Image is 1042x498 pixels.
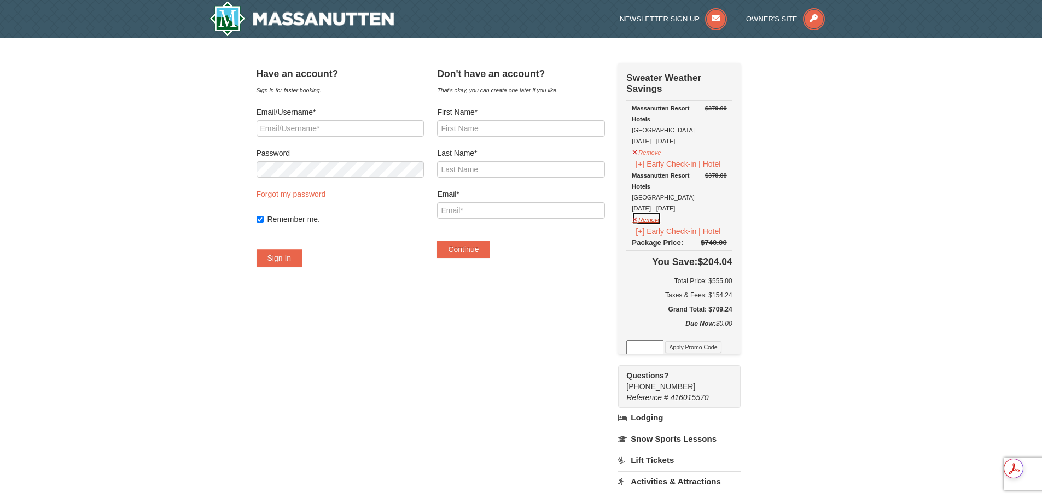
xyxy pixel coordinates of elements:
[620,15,727,23] a: Newsletter Sign Up
[665,341,721,353] button: Apply Promo Code
[437,161,604,178] input: Last Name
[618,471,740,491] a: Activities & Attractions
[437,85,604,96] div: That's okay, you can create one later if you like.
[618,408,740,427] a: Lodging
[746,15,797,23] span: Owner's Site
[437,148,604,159] label: Last Name*
[685,320,715,327] strong: Due Now:
[620,15,700,23] span: Newsletter Sign Up
[437,120,604,137] input: First Name
[257,249,302,267] button: Sign In
[209,1,394,36] a: Massanutten Resort
[257,68,424,79] h4: Have an account?
[632,172,689,190] strong: Massanutten Resort Hotels
[652,256,697,267] span: You Save:
[705,105,727,112] del: $370.00
[437,202,604,219] input: Email*
[437,189,604,200] label: Email*
[626,393,668,402] span: Reference #
[626,304,732,315] h5: Grand Total: $709.24
[626,290,732,301] div: Taxes & Fees: $154.24
[437,68,604,79] h4: Don't have an account?
[209,1,394,36] img: Massanutten Resort Logo
[437,107,604,118] label: First Name*
[632,103,726,147] div: [GEOGRAPHIC_DATA] [DATE] - [DATE]
[632,144,661,158] button: Remove
[632,105,689,122] strong: Massanutten Resort Hotels
[257,120,424,137] input: Email/Username*
[632,212,661,225] button: Remove
[701,238,727,247] del: $740.00
[626,276,732,286] h6: Total Price: $555.00
[632,158,724,170] button: [+] Early Check-in | Hotel
[626,370,720,391] span: [PHONE_NUMBER]
[257,148,424,159] label: Password
[705,172,727,179] del: $370.00
[618,429,740,449] a: Snow Sports Lessons
[626,371,668,380] strong: Questions?
[632,170,726,214] div: [GEOGRAPHIC_DATA] [DATE] - [DATE]
[626,318,732,340] div: $0.00
[257,190,326,198] a: Forgot my password
[626,256,732,267] h4: $204.04
[626,73,701,94] strong: Sweater Weather Savings
[618,450,740,470] a: Lift Tickets
[671,393,709,402] span: 416015570
[437,241,490,258] button: Continue
[746,15,825,23] a: Owner's Site
[632,238,683,247] span: Package Price:
[267,214,424,225] label: Remember me.
[257,107,424,118] label: Email/Username*
[257,85,424,96] div: Sign in for faster booking.
[632,225,724,237] button: [+] Early Check-in | Hotel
